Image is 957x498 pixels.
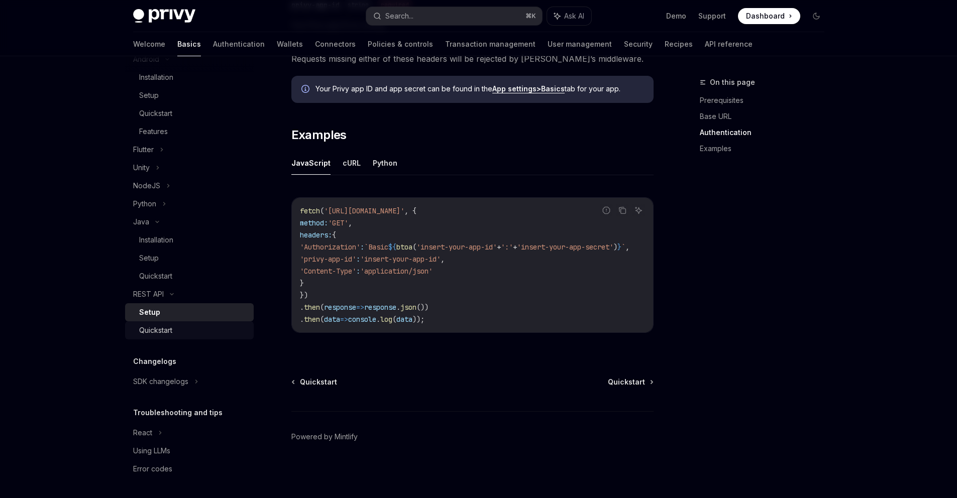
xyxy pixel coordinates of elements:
[125,321,254,339] a: Quickstart
[364,303,396,312] span: response
[139,270,172,282] div: Quickstart
[356,255,360,264] span: :
[292,377,337,387] a: Quickstart
[356,267,360,276] span: :
[139,252,159,264] div: Setup
[416,303,429,312] span: ())
[356,303,364,312] span: =>
[564,11,584,21] span: Ask AI
[133,32,165,56] a: Welcome
[738,8,800,24] a: Dashboard
[320,303,324,312] span: (
[125,68,254,86] a: Installation
[373,151,397,175] button: Python
[139,306,160,318] div: Setup
[332,230,336,239] span: {
[343,151,361,175] button: cURL
[133,144,154,156] div: Flutter
[616,204,629,217] button: Copy the contents from the code block
[125,231,254,249] a: Installation
[388,242,396,252] span: ${
[315,32,356,56] a: Connectors
[300,267,356,276] span: 'Content-Type'
[497,242,501,252] span: +
[700,108,832,125] a: Base URL
[396,303,400,312] span: .
[291,127,347,143] span: Examples
[541,84,565,93] strong: Basics
[139,107,172,119] div: Quickstart
[400,303,416,312] span: json
[700,92,832,108] a: Prerequisites
[547,7,591,25] button: Ask AI
[139,234,173,246] div: Installation
[492,84,537,93] strong: App settings
[300,218,328,227] span: method:
[139,324,172,336] div: Quickstart
[380,315,392,324] span: log
[125,303,254,321] a: Setup
[300,303,304,312] span: .
[364,242,388,252] span: `Basic
[324,303,356,312] span: response
[213,32,265,56] a: Authentication
[376,315,380,324] span: .
[416,242,497,252] span: 'insert-your-app-id'
[133,198,156,210] div: Python
[300,255,356,264] span: 'privy-app-id'
[710,76,755,88] span: On this page
[360,255,441,264] span: 'insert-your-app-id'
[700,125,832,141] a: Authentication
[133,463,172,475] div: Error codes
[360,242,364,252] span: :
[324,206,404,215] span: '[URL][DOMAIN_NAME]'
[291,432,358,442] a: Powered by Mintlify
[445,32,536,56] a: Transaction management
[300,206,320,215] span: fetch
[315,84,644,94] span: Your Privy app ID and app secret can be found in the tab for your app.
[300,242,360,252] span: 'Authorization'
[613,242,617,252] span: )
[632,204,645,217] button: Ask AI
[139,89,159,101] div: Setup
[139,71,173,83] div: Installation
[624,32,653,56] a: Security
[133,445,170,457] div: Using LLMs
[548,32,612,56] a: User management
[665,32,693,56] a: Recipes
[666,11,686,21] a: Demo
[360,267,433,276] span: 'application/json'
[412,315,424,324] span: ));
[698,11,726,21] a: Support
[368,32,433,56] a: Policies & controls
[348,218,352,227] span: ,
[608,377,645,387] span: Quickstart
[133,216,149,228] div: Java
[340,315,348,324] span: =>
[133,9,195,23] img: dark logo
[133,376,188,388] div: SDK changelogs
[348,315,376,324] span: console
[366,7,542,25] button: Search...⌘K
[125,104,254,122] a: Quickstart
[525,12,536,20] span: ⌘ K
[412,242,416,252] span: (
[125,249,254,267] a: Setup
[501,242,513,252] span: ':'
[125,267,254,285] a: Quickstart
[133,180,160,192] div: NodeJS
[300,230,332,239] span: headers:
[746,11,785,21] span: Dashboard
[328,218,348,227] span: 'GET'
[291,52,654,66] span: Requests missing either of these headers will be rejected by [PERSON_NAME]’s middleware.
[320,206,324,215] span: (
[441,255,445,264] span: ,
[517,242,613,252] span: 'insert-your-app-secret'
[617,242,621,252] span: }
[177,32,201,56] a: Basics
[625,242,629,252] span: ,
[277,32,303,56] a: Wallets
[133,355,176,367] h5: Changelogs
[396,315,412,324] span: data
[608,377,653,387] a: Quickstart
